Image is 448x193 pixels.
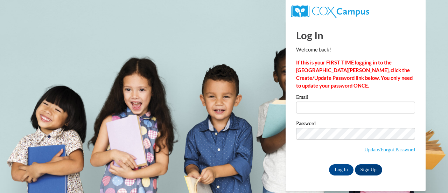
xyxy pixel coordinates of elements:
a: Sign Up [355,164,382,175]
label: Password [296,121,415,128]
h1: Log In [296,28,415,42]
img: COX Campus [291,5,369,18]
p: Welcome back! [296,46,415,54]
a: Update/Forgot Password [364,147,415,152]
strong: If this is your FIRST TIME logging in to the [GEOGRAPHIC_DATA][PERSON_NAME], click the Create/Upd... [296,60,413,89]
input: Log In [329,164,353,175]
label: Email [296,95,415,102]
